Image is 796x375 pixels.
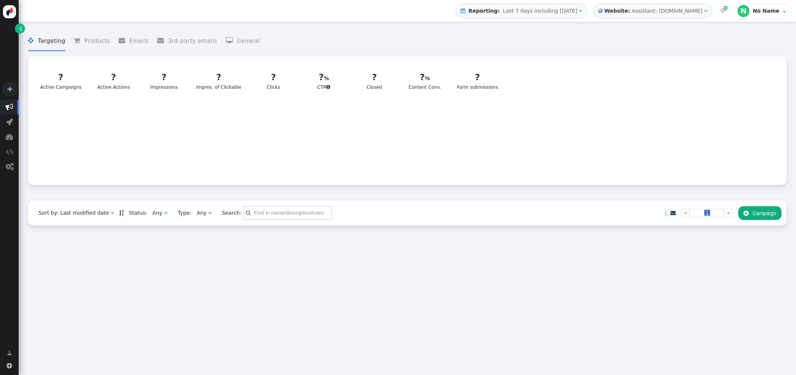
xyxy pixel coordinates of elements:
span:  [6,118,13,126]
b: Reporting: [467,8,501,14]
span:  [246,209,251,217]
span:  [783,9,786,14]
div: ? [356,71,393,84]
div: N [738,5,749,17]
a: ?Impressions [141,66,187,95]
div: ? [305,71,342,84]
a: » [724,209,733,217]
a: ?Impres. of Clickable [191,66,246,95]
span: Last 7 days including [DATE] [503,8,577,14]
span:  [7,349,12,357]
div: Impres. of Clickable [196,71,241,91]
a: ?Active Campaigns [35,66,86,95]
span: Status: [124,209,147,217]
div: ? [95,71,132,84]
b: Website: [603,7,632,15]
span:  [6,148,13,155]
a: ?CTR [301,66,347,95]
a:  [2,346,17,360]
div: Closed [356,71,393,91]
span:  [704,8,707,13]
a: + [3,83,16,96]
div: Clicks [255,71,292,91]
a:  [119,210,124,216]
span: Sorted in descending order [119,210,124,215]
a:  [15,23,25,34]
span:  [670,210,676,215]
span:  [724,5,727,11]
li: 3rd-party emails [157,31,217,51]
span:  [164,210,167,215]
span:  [74,37,84,44]
div: Assistant: [DOMAIN_NAME] [632,7,703,15]
span: Search: [217,210,242,216]
div: CTR [305,71,342,91]
a:  [670,210,676,216]
span:  [6,133,13,141]
span:  [19,25,22,32]
span:  [743,210,749,216]
div: Form submissions [457,71,498,91]
div: Content Conv. [406,71,443,91]
li: General [226,31,260,51]
li: Products [74,31,110,51]
a: ?Closed [351,66,397,95]
div: Active Actions [95,71,132,91]
a:   [719,7,727,15]
div: ? [457,71,498,84]
a: ?Active Actions [91,66,136,95]
div: Active Campaigns [40,71,82,91]
div: No Name [753,8,781,14]
input: Find in name/description/rules [243,206,332,220]
span:  [208,210,212,215]
a: « [681,209,690,217]
div: Any [152,209,162,217]
span:  [598,7,603,15]
a: ?Form submissions [452,66,502,95]
div: ? [146,71,183,84]
span:  [111,210,114,215]
span:  [460,8,465,13]
span:  [579,8,582,13]
span:  [118,37,129,44]
img: logo-icon.svg [3,5,16,18]
span:  [226,37,237,44]
span:  [326,85,330,89]
div: ? [40,71,82,84]
span: Type: [172,209,191,217]
div: Sort by: Last modified date [38,209,109,217]
span:  [157,37,168,44]
div: Impressions [146,71,183,91]
div: ? [406,71,443,84]
a: ?Clicks [250,66,296,95]
div: ? [196,71,241,84]
div: Any [197,209,207,217]
span:  [6,163,13,170]
div: ? [255,71,292,84]
span:  [7,363,12,368]
li: Targeting [28,31,65,51]
li: Emails [118,31,149,51]
span:  [28,37,38,44]
span: 1 [704,210,710,216]
a: ?Content Conv. [402,66,448,95]
button: Campaign [738,206,781,220]
span:  [720,8,726,13]
span:  [6,103,13,111]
